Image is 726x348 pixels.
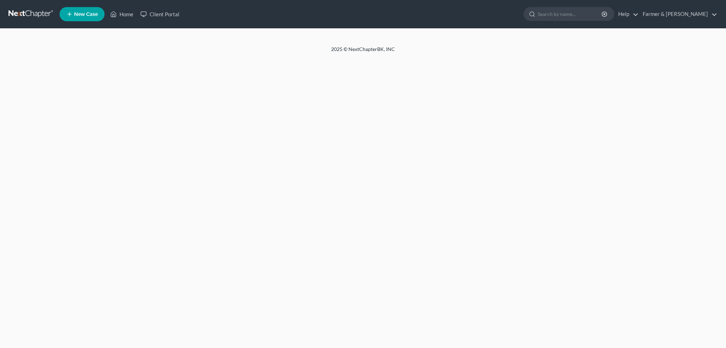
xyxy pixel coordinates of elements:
[615,8,638,21] a: Help
[161,46,565,58] div: 2025 © NextChapterBK, INC
[107,8,137,21] a: Home
[639,8,717,21] a: Farmer & [PERSON_NAME]
[74,12,98,17] span: New Case
[137,8,183,21] a: Client Portal
[538,7,603,21] input: Search by name...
